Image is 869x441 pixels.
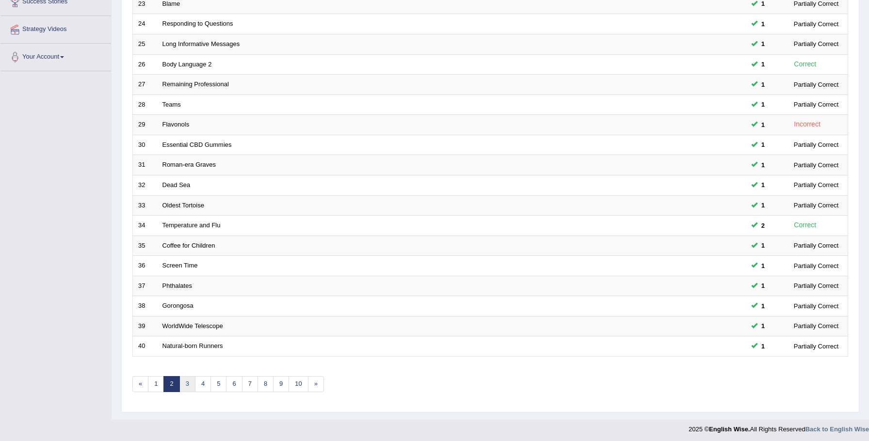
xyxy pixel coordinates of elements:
td: 34 [133,216,157,236]
td: 31 [133,155,157,175]
a: 10 [289,376,308,392]
a: Body Language 2 [162,61,212,68]
a: Essential CBD Gummies [162,141,232,148]
div: Partially Correct [790,160,842,170]
span: You can still take this question [757,200,769,210]
td: 26 [133,54,157,75]
div: Partially Correct [790,240,842,251]
span: You can still take this question [757,180,769,190]
td: 32 [133,175,157,195]
span: You can still take this question [757,301,769,311]
div: Incorrect [790,119,824,130]
span: You can still take this question [757,261,769,271]
td: 28 [133,94,157,115]
div: Partially Correct [790,321,842,331]
td: 39 [133,316,157,336]
a: Strategy Videos [0,16,111,40]
div: Partially Correct [790,180,842,190]
div: Partially Correct [790,39,842,49]
a: 6 [226,376,242,392]
div: Partially Correct [790,341,842,351]
td: 33 [133,195,157,216]
a: 7 [242,376,258,392]
a: Screen Time [162,262,198,269]
div: Correct [790,220,821,231]
a: Gorongosa [162,302,193,309]
a: Flavonols [162,121,190,128]
div: Partially Correct [790,99,842,110]
div: Partially Correct [790,261,842,271]
td: 30 [133,135,157,155]
a: 5 [210,376,226,392]
span: You can still take this question [757,59,769,69]
td: 29 [133,115,157,135]
span: You can still take this question [757,120,769,130]
td: 25 [133,34,157,55]
div: Partially Correct [790,19,842,29]
span: You can still take this question [757,99,769,110]
a: 8 [257,376,274,392]
a: Long Informative Messages [162,40,240,47]
a: Responding to Questions [162,20,233,27]
span: You can still take this question [757,19,769,29]
a: Teams [162,101,181,108]
div: Partially Correct [790,281,842,291]
td: 24 [133,14,157,34]
span: You can still take this question [757,321,769,331]
td: 38 [133,296,157,316]
a: « [132,376,148,392]
a: Oldest Tortoise [162,202,204,209]
span: You can still take this question [757,341,769,351]
a: Your Account [0,44,111,68]
div: Partially Correct [790,79,842,90]
a: Remaining Professional [162,80,229,88]
div: 2025 © All Rights Reserved [689,420,869,434]
span: You can still take this question [757,240,769,251]
a: 9 [273,376,289,392]
div: Correct [790,59,821,70]
div: Partially Correct [790,200,842,210]
td: 35 [133,236,157,256]
strong: English Wise. [709,425,750,433]
a: Phthalates [162,282,192,289]
a: Temperature and Flu [162,221,221,229]
span: You can still take this question [757,220,769,231]
span: You can still take this question [757,160,769,170]
span: You can still take this question [757,39,769,49]
div: Partially Correct [790,140,842,150]
a: Back to English Wise [805,425,869,433]
a: WorldWide Telescope [162,322,223,330]
a: » [308,376,324,392]
a: 2 [163,376,179,392]
a: Dead Sea [162,181,191,189]
td: 37 [133,276,157,296]
a: 1 [148,376,164,392]
span: You can still take this question [757,140,769,150]
div: Partially Correct [790,301,842,311]
a: Roman-era Graves [162,161,216,168]
span: You can still take this question [757,79,769,90]
a: 3 [179,376,195,392]
td: 40 [133,336,157,357]
a: 4 [195,376,211,392]
a: Coffee for Children [162,242,215,249]
span: You can still take this question [757,281,769,291]
td: 36 [133,256,157,276]
td: 27 [133,75,157,95]
a: Natural-born Runners [162,342,223,349]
